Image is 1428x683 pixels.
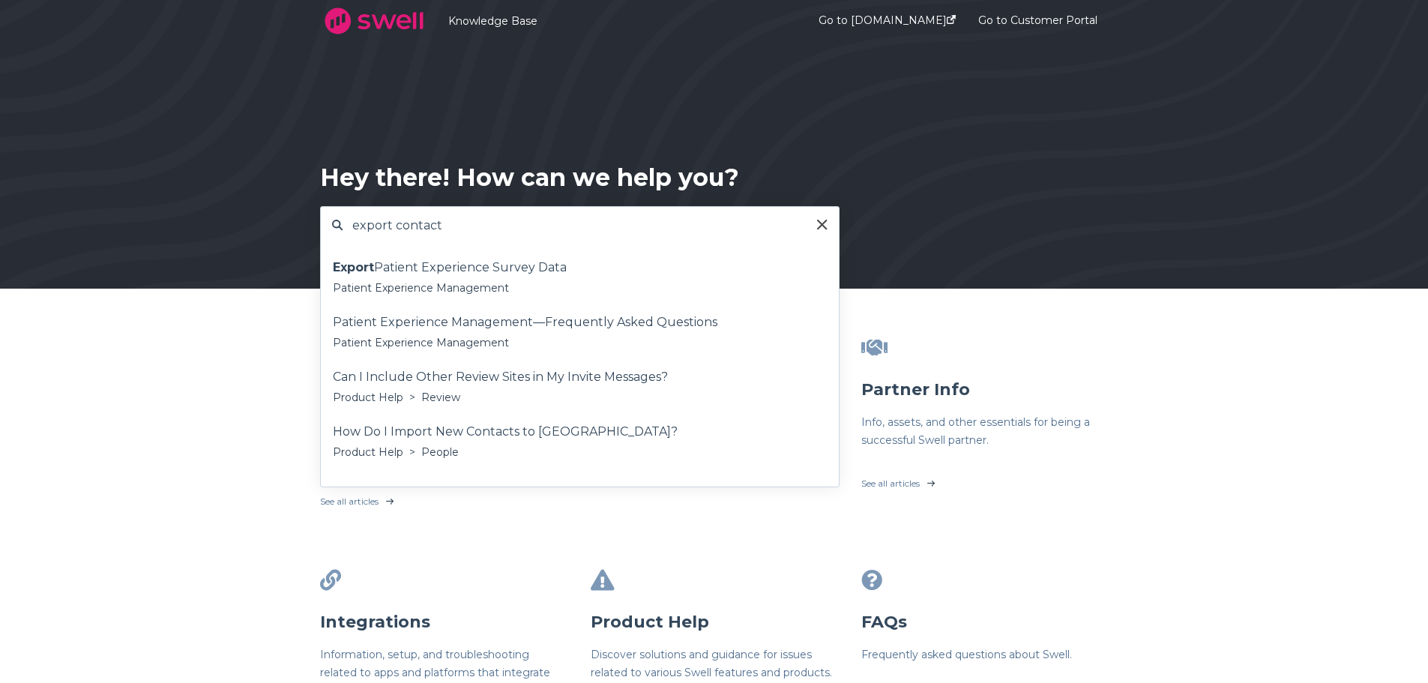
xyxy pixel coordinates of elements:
div: Patient Experience Management [333,279,827,297]
h6: Frequently asked questions about Swell. [861,646,1109,664]
span:  [861,570,882,591]
a: See all articles [320,479,567,517]
div: Product Help > People [333,443,827,461]
h3: Partner Info [861,379,1109,401]
input: Search for answers [343,209,817,241]
a: ExportPatient Experience Survey DataPatient Experience Management [321,249,839,304]
a: Knowledge Base [448,14,774,28]
div: Can I Include Other Review Sites in My Invite Messages? [333,366,827,388]
h6: Info, assets, and other essentials for being a successful Swell partner. [861,413,1109,449]
h3: Integrations [320,611,567,634]
a: Patient Experience Management—Frequently Asked QuestionsPatient Experience Management [321,304,839,358]
div: Patient Experience Management—Frequently Asked Questions [333,311,827,334]
div: Product Help > Review [333,388,827,406]
h6: Discover solutions and guidance for issues related to various Swell features and products. [591,646,838,682]
div: How Do I Import New Contacts to [GEOGRAPHIC_DATA]? [333,421,827,443]
div: Patient Experience Management [333,334,827,352]
a: See all articles [861,461,1109,499]
span:  [591,570,615,591]
div: Patient Experience Survey Data [333,256,827,279]
h3: Product Help [591,611,838,634]
div: Hey there! How can we help you? [320,161,739,194]
a: How Do I Import New Contacts to [GEOGRAPHIC_DATA]?Product Help > People [321,414,839,469]
span: Export [333,260,374,274]
span:  [861,337,888,358]
span:  [320,570,341,591]
h3: FAQs [861,611,1109,634]
a: Can I Include Other Review Sites in My Invite Messages?Product Help > Review [321,358,839,413]
img: company logo [320,2,429,40]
